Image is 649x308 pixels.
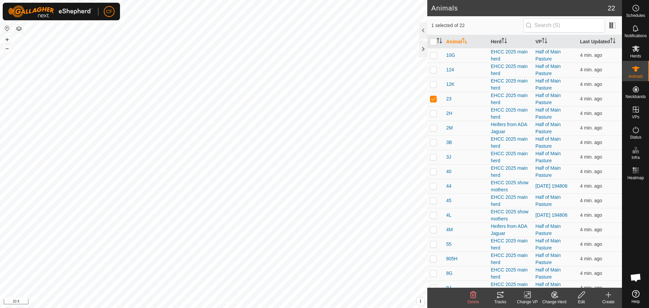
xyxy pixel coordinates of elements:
span: 12K [446,81,455,88]
button: i [417,298,424,305]
span: 9J [446,284,451,291]
span: Sep 12, 2025, 2:03 PM [580,67,602,72]
p-sorticon: Activate to sort [462,39,467,44]
th: Animal [443,35,488,48]
a: Half of Main Pasture [535,223,561,236]
button: – [3,44,11,52]
a: [DATE] 194806 [535,183,568,189]
span: 22 [608,3,615,13]
span: Schedules [626,14,645,18]
span: Sep 12, 2025, 2:02 PM [580,111,602,116]
span: Herds [630,54,641,58]
span: 4L [446,212,452,219]
span: Sep 12, 2025, 2:02 PM [580,285,602,290]
span: Sep 12, 2025, 2:02 PM [580,125,602,131]
span: Sep 12, 2025, 2:02 PM [580,52,602,58]
a: Half of Main Pasture [535,64,561,76]
span: 40 [446,168,452,175]
a: Help [622,287,649,306]
div: EHCC 2025 main herd [491,63,530,77]
div: Open chat [626,267,646,288]
span: Sep 12, 2025, 2:02 PM [580,241,602,247]
span: 3B [446,139,452,146]
div: EHCC 2025 main herd [491,252,530,266]
span: VPs [632,115,639,119]
span: Sep 12, 2025, 2:02 PM [580,270,602,276]
a: Half of Main Pasture [535,49,561,62]
button: Reset Map [3,24,11,32]
a: Half of Main Pasture [535,253,561,265]
input: Search (S) [523,18,605,32]
span: Sep 12, 2025, 2:02 PM [580,212,602,218]
span: Status [630,135,641,139]
span: 4M [446,226,453,233]
a: Half of Main Pasture [535,93,561,105]
div: Create [595,299,622,305]
span: 8G [446,270,453,277]
span: Sep 12, 2025, 2:03 PM [580,198,602,203]
span: CF [106,8,113,15]
a: Half of Main Pasture [535,122,561,134]
span: Sep 12, 2025, 2:02 PM [580,81,602,87]
a: [DATE] 194806 [535,212,568,218]
div: EHCC 2025 main herd [491,92,530,106]
span: 2H [446,110,452,117]
span: Help [631,300,640,304]
a: Half of Main Pasture [535,282,561,294]
span: Delete [467,300,479,304]
div: Tracks [487,299,514,305]
span: Notifications [625,34,647,38]
th: VP [533,35,577,48]
div: Heifers from ADA Jaguar [491,223,530,237]
span: 45 [446,197,452,204]
span: Sep 12, 2025, 2:02 PM [580,169,602,174]
p-sorticon: Activate to sort [610,39,616,44]
span: Animals [628,74,643,78]
a: Half of Main Pasture [535,151,561,163]
div: EHCC 2025 main herd [491,136,530,150]
th: Herd [488,35,533,48]
span: Sep 12, 2025, 2:02 PM [580,140,602,145]
button: Map Layers [15,25,23,33]
a: Half of Main Pasture [535,136,561,149]
span: Sep 12, 2025, 2:02 PM [580,96,602,101]
a: Half of Main Pasture [535,107,561,120]
span: 2M [446,124,453,132]
div: Change VP [514,299,541,305]
img: Gallagher Logo [8,5,93,18]
p-sorticon: Activate to sort [542,39,547,44]
div: EHCC 2025 main herd [491,266,530,281]
span: Heatmap [627,176,644,180]
span: 124 [446,66,454,73]
div: EHCC 2025 main herd [491,194,530,208]
div: EHCC 2025 main herd [491,281,530,295]
div: EHCC 2025 main herd [491,165,530,179]
th: Last Updated [577,35,622,48]
a: Half of Main Pasture [535,267,561,280]
span: 1 selected of 22 [431,22,523,29]
span: 10G [446,52,455,59]
div: EHCC 2025 main herd [491,77,530,92]
p-sorticon: Activate to sort [437,39,442,44]
span: Sep 12, 2025, 2:02 PM [580,183,602,189]
span: Sep 12, 2025, 2:02 PM [580,227,602,232]
span: Sep 12, 2025, 2:02 PM [580,256,602,261]
a: Half of Main Pasture [535,78,561,91]
div: EHCC 2025 main herd [491,106,530,121]
span: 3J [446,153,451,161]
div: EHCC 2025 main herd [491,150,530,164]
div: EHCC 2025 show mothers [491,208,530,222]
a: Contact Us [220,299,240,305]
div: EHCC 2025 main herd [491,48,530,63]
a: Privacy Policy [187,299,212,305]
div: EHCC 2025 main herd [491,237,530,252]
div: Change Herd [541,299,568,305]
div: EHCC 2025 show mothers [491,179,530,193]
span: 805H [446,255,457,262]
button: + [3,35,11,44]
a: Half of Main Pasture [535,194,561,207]
span: Infra [631,156,640,160]
span: Neckbands [625,95,646,99]
span: 23 [446,95,452,102]
p-sorticon: Activate to sort [502,39,507,44]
